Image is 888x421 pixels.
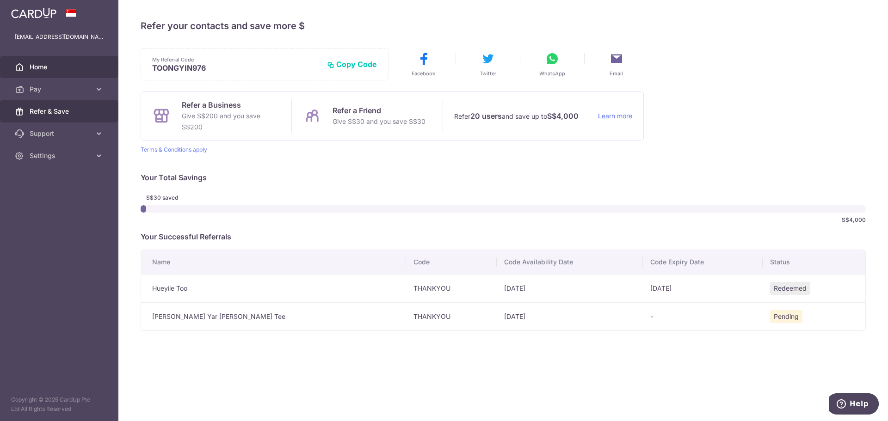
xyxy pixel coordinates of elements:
[141,302,406,330] td: [PERSON_NAME] Yar [PERSON_NAME] Tee
[141,250,406,274] th: Name
[770,310,802,323] span: Pending
[497,274,643,302] td: [DATE]
[497,250,643,274] th: Code Availability Date
[141,18,866,33] h4: Refer your contacts and save more $
[146,194,194,201] span: S$30 saved
[539,70,565,77] span: WhatsApp
[141,172,866,183] p: Your Total Savings
[333,116,425,127] p: Give S$30 and you save S$30
[598,110,632,122] a: Learn more
[763,250,865,274] th: Status
[182,99,280,110] p: Refer a Business
[497,302,643,330] td: [DATE]
[30,151,91,160] span: Settings
[182,110,280,133] p: Give S$200 and you save S$200
[829,393,879,416] iframe: Opens a widget where you can find more information
[21,6,40,15] span: Help
[406,274,497,302] td: THANKYOU
[454,110,591,122] p: Refer and save up to
[30,62,91,72] span: Home
[461,51,515,77] button: Twitter
[152,63,320,73] p: TOONGYIN976
[643,274,763,302] td: [DATE]
[643,302,763,330] td: -
[141,146,207,153] a: Terms & Conditions apply
[406,250,497,274] th: Code
[327,60,377,69] button: Copy Code
[480,70,496,77] span: Twitter
[470,110,502,122] strong: 20 users
[643,250,763,274] th: Code Expiry Date
[15,32,104,42] p: [EMAIL_ADDRESS][DOMAIN_NAME]
[589,51,644,77] button: Email
[770,282,810,295] span: Redeemed
[141,274,406,302] td: Hueyiie Too
[152,56,320,63] p: My Referral Code
[412,70,435,77] span: Facebook
[547,110,579,122] strong: S$4,000
[141,231,866,242] p: Your Successful Referrals
[525,51,580,77] button: WhatsApp
[610,70,623,77] span: Email
[30,129,91,138] span: Support
[406,302,497,330] td: THANKYOU
[30,85,91,94] span: Pay
[30,107,91,116] span: Refer & Save
[842,216,866,224] span: S$4,000
[333,105,425,116] p: Refer a Friend
[11,7,56,18] img: CardUp
[396,51,451,77] button: Facebook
